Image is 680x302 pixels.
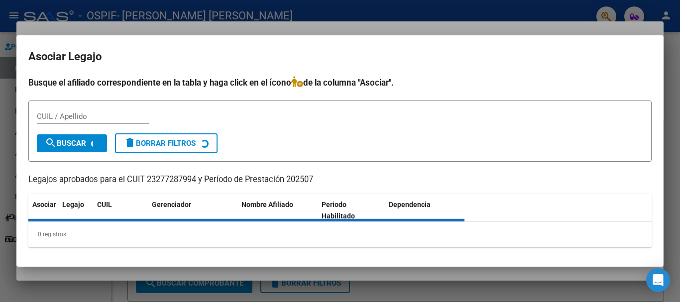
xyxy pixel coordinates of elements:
button: Borrar Filtros [115,133,218,153]
span: Nombre Afiliado [241,201,293,208]
div: 0 registros [28,222,652,247]
span: Buscar [45,139,86,148]
mat-icon: delete [124,137,136,149]
datatable-header-cell: Nombre Afiliado [237,194,318,227]
span: Periodo Habilitado [322,201,355,220]
span: Legajo [62,201,84,208]
datatable-header-cell: Gerenciador [148,194,237,227]
span: Gerenciador [152,201,191,208]
datatable-header-cell: CUIL [93,194,148,227]
h2: Asociar Legajo [28,47,652,66]
datatable-header-cell: Dependencia [385,194,465,227]
button: Buscar [37,134,107,152]
h4: Busque el afiliado correspondiente en la tabla y haga click en el ícono de la columna "Asociar". [28,76,652,89]
mat-icon: search [45,137,57,149]
datatable-header-cell: Periodo Habilitado [318,194,385,227]
div: Open Intercom Messenger [646,268,670,292]
span: Borrar Filtros [124,139,196,148]
span: Asociar [32,201,56,208]
datatable-header-cell: Asociar [28,194,58,227]
datatable-header-cell: Legajo [58,194,93,227]
span: Dependencia [389,201,431,208]
span: CUIL [97,201,112,208]
p: Legajos aprobados para el CUIT 23277287994 y Período de Prestación 202507 [28,174,652,186]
